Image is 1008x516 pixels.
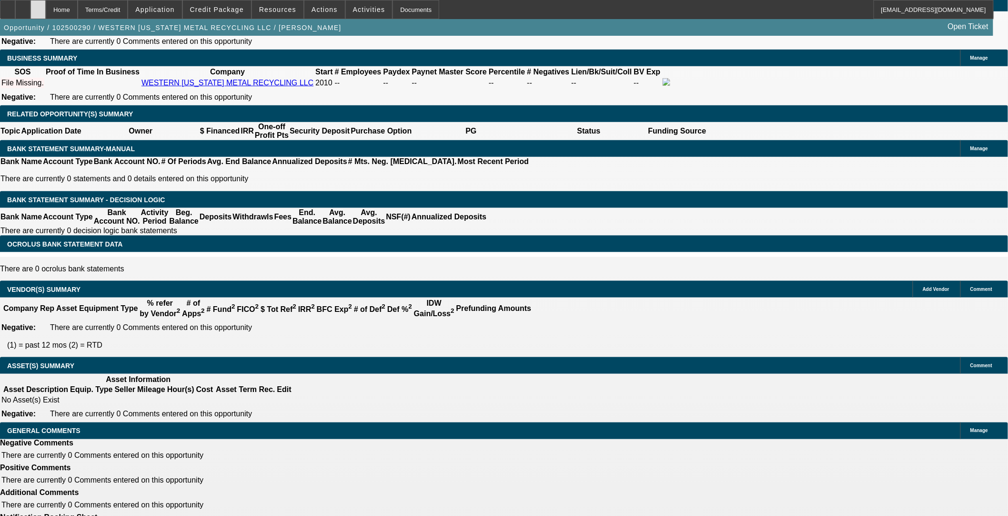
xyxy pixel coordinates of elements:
[3,386,68,394] b: Asset Description
[261,305,296,313] b: $ Tot Ref
[215,385,275,395] th: Asset Term Recommendation
[571,68,632,76] b: Lien/Bk/Suit/Coll
[648,122,707,140] th: Funding Source
[311,303,314,310] sup: 2
[207,305,235,313] b: # Fund
[7,362,74,370] span: ASSET(S) SUMMARY
[255,303,259,310] sup: 2
[93,157,161,166] th: Bank Account NO.
[106,375,171,383] b: Asset Information
[93,208,141,226] th: Bank Account NO.
[50,93,252,101] span: There are currently 0 Comments entered on this opportunity
[383,78,411,88] td: --
[1,79,44,87] div: File Missing.
[45,67,140,77] th: Proof of Time In Business
[411,208,487,226] th: Annualized Deposits
[7,427,81,435] span: GENERAL COMMENTS
[456,304,532,312] b: Prefunding Amounts
[201,308,204,315] sup: 2
[7,240,122,248] span: OCROLUS BANK STATEMENT DATA
[82,122,200,140] th: Owner
[56,304,138,312] b: Asset Equipment Type
[634,78,661,88] td: --
[457,157,529,166] th: Most Recent Period
[169,208,199,226] th: Beg. Balance
[199,208,232,226] th: Deposits
[182,299,204,318] b: # of Apps
[412,79,487,87] div: --
[970,55,988,61] span: Manage
[298,305,315,313] b: IRR
[348,157,457,166] th: # Mts. Neg. [MEDICAL_DATA].
[346,0,393,19] button: Activities
[970,428,988,433] span: Manage
[0,175,529,183] p: There are currently 0 statements and 0 details entered on this opportunity
[335,68,382,76] b: # Employees
[353,6,385,13] span: Activities
[140,299,180,318] b: % refer by Vendor
[4,24,342,31] span: Opportunity / 102500290 / WESTERN [US_STATE] METAL RECYCLING LLC / [PERSON_NAME]
[1,37,36,45] b: Negative:
[7,110,133,118] span: RELATED OPPORTUNITY(S) SUMMARY
[167,386,194,394] b: Hour(s)
[663,78,670,86] img: facebook-icon.png
[42,208,93,226] th: Account Type
[7,341,1008,350] p: (1) = past 12 mos (2) = RTD
[289,122,350,140] th: Security Deposit
[304,0,345,19] button: Actions
[312,6,338,13] span: Actions
[408,303,412,310] sup: 2
[7,54,77,62] span: BUSINESS SUMMARY
[210,68,245,76] b: Company
[274,208,292,226] th: Fees
[50,37,252,45] span: There are currently 0 Comments entered on this opportunity
[489,68,525,76] b: Percentile
[315,78,333,88] td: 2010
[414,299,454,318] b: IDW Gain/Loss
[3,304,38,312] b: Company
[387,305,412,313] b: Def %
[141,208,169,226] th: Activity Period
[237,305,259,313] b: FICO
[530,122,648,140] th: Status
[348,303,352,310] sup: 2
[240,122,254,140] th: IRR
[207,157,272,166] th: Avg. End Balance
[272,157,347,166] th: Annualized Deposits
[135,6,174,13] span: Application
[489,79,525,87] div: --
[232,208,273,226] th: Withdrawls
[50,323,252,331] span: There are currently 0 Comments entered on this opportunity
[527,68,569,76] b: # Negatives
[970,363,992,368] span: Comment
[20,122,81,140] th: Application Date
[970,287,992,292] span: Comment
[1,67,44,77] th: SOS
[970,146,988,151] span: Manage
[385,208,411,226] th: NSF(#)
[183,0,251,19] button: Credit Package
[1,410,36,418] b: Negative:
[412,68,487,76] b: Paynet Master Score
[252,0,303,19] button: Resources
[7,145,135,153] span: BANK STATEMENT SUMMARY-MANUAL
[527,79,569,87] div: --
[50,410,252,418] span: There are currently 0 Comments entered on this opportunity
[383,68,410,76] b: Paydex
[70,385,113,395] th: Equip. Type
[1,323,36,331] b: Negative:
[322,208,352,226] th: Avg. Balance
[292,303,296,310] sup: 2
[451,308,454,315] sup: 2
[353,208,386,226] th: Avg. Deposits
[7,196,165,204] span: Bank Statement Summary - Decision Logic
[317,305,352,313] b: BFC Exp
[1,396,292,405] td: No Asset(s) Exist
[634,68,661,76] b: BV Exp
[1,501,203,509] span: There are currently 0 Comments entered on this opportunity
[254,122,289,140] th: One-off Profit Pts
[276,385,292,395] th: Edit
[177,308,180,315] sup: 2
[137,386,165,394] b: Mileage
[216,386,275,394] b: Asset Term Rec.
